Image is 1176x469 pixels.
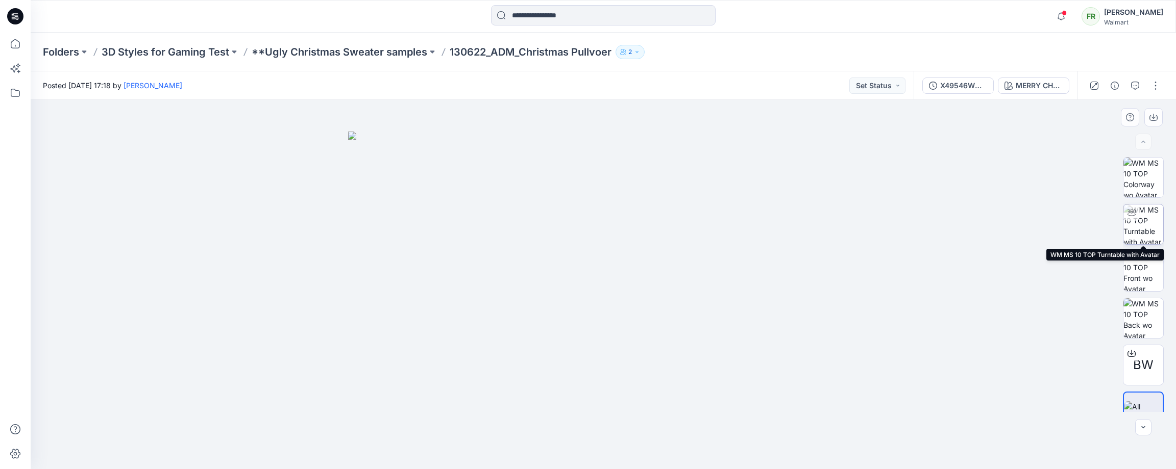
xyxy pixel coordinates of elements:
[1104,18,1163,26] div: Walmart
[998,77,1069,94] button: MERRY CHRISTMAS
[940,80,987,91] div: X49546WM_ADM_FaLaLa
[616,45,645,59] button: 2
[1133,356,1154,374] span: BW
[1123,251,1163,291] img: WM MS 10 TOP Front wo Avatar
[922,77,994,94] button: X49546WM_ADM_FaLaLa
[1123,158,1163,197] img: WM MS 10 TOP Colorway wo Avatar
[1123,298,1163,338] img: WM MS 10 TOP Back wo Avatar
[252,45,427,59] a: **Ugly Christmas Sweater samples
[1104,6,1163,18] div: [PERSON_NAME]
[348,132,859,469] img: eyJhbGciOiJIUzI1NiIsImtpZCI6IjAiLCJzbHQiOiJzZXMiLCJ0eXAiOiJKV1QifQ.eyJkYXRhIjp7InR5cGUiOiJzdG9yYW...
[450,45,611,59] p: 130622_ADM_Christmas Pullvoer
[102,45,229,59] a: 3D Styles for Gaming Test
[43,45,79,59] a: Folders
[124,81,182,90] a: [PERSON_NAME]
[1124,401,1163,423] img: All colorways
[1123,204,1163,244] img: WM MS 10 TOP Turntable with Avatar
[1016,80,1063,91] div: MERRY CHRISTMAS
[1082,7,1100,25] div: FR
[43,80,182,91] span: Posted [DATE] 17:18 by
[628,46,632,58] p: 2
[1107,77,1123,94] button: Details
